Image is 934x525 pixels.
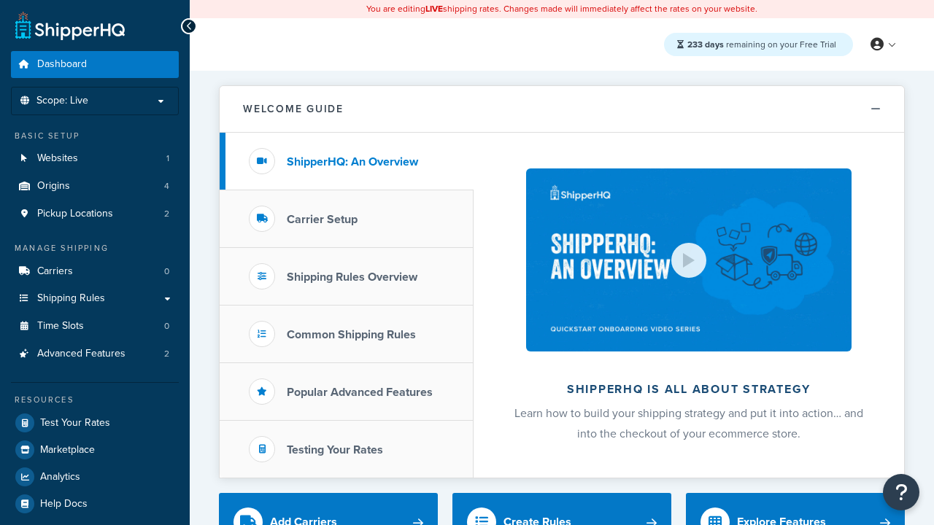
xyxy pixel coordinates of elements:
[287,386,433,399] h3: Popular Advanced Features
[287,155,418,168] h3: ShipperHQ: An Overview
[11,258,179,285] li: Carriers
[37,320,84,332] span: Time Slots
[37,58,87,71] span: Dashboard
[11,285,179,312] a: Shipping Rules
[11,313,179,340] a: Time Slots0
[11,130,179,142] div: Basic Setup
[11,145,179,172] a: Websites1
[526,168,852,351] img: ShipperHQ is all about strategy
[11,313,179,340] li: Time Slots
[37,208,113,220] span: Pickup Locations
[40,498,88,510] span: Help Docs
[40,471,80,483] span: Analytics
[243,104,344,114] h2: Welcome Guide
[11,410,179,436] a: Test Your Rates
[287,213,358,226] h3: Carrier Setup
[512,383,865,396] h2: ShipperHQ is all about strategy
[11,173,179,200] a: Origins4
[687,38,724,51] strong: 233 days
[11,173,179,200] li: Origins
[287,271,417,284] h3: Shipping Rules Overview
[11,201,179,227] li: Pickup Locations
[883,474,919,510] button: Open Resource Center
[11,464,179,490] a: Analytics
[37,152,78,165] span: Websites
[220,86,904,133] button: Welcome Guide
[164,320,169,332] span: 0
[164,265,169,278] span: 0
[164,208,169,220] span: 2
[11,145,179,172] li: Websites
[40,444,95,456] span: Marketplace
[166,152,169,165] span: 1
[11,201,179,227] a: Pickup Locations2
[36,95,88,107] span: Scope: Live
[37,348,126,360] span: Advanced Features
[687,38,836,51] span: remaining on your Free Trial
[11,242,179,254] div: Manage Shipping
[425,2,443,15] b: LIVE
[514,405,863,442] span: Learn how to build your shipping strategy and put it into action… and into the checkout of your e...
[11,341,179,367] a: Advanced Features2
[37,265,73,278] span: Carriers
[164,180,169,192] span: 4
[37,292,105,305] span: Shipping Rules
[11,341,179,367] li: Advanced Features
[164,348,169,360] span: 2
[11,51,179,78] a: Dashboard
[11,437,179,463] a: Marketplace
[11,491,179,517] a: Help Docs
[37,180,70,192] span: Origins
[11,394,179,406] div: Resources
[287,443,383,456] h3: Testing Your Rates
[287,328,416,341] h3: Common Shipping Rules
[11,258,179,285] a: Carriers0
[40,417,110,429] span: Test Your Rates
